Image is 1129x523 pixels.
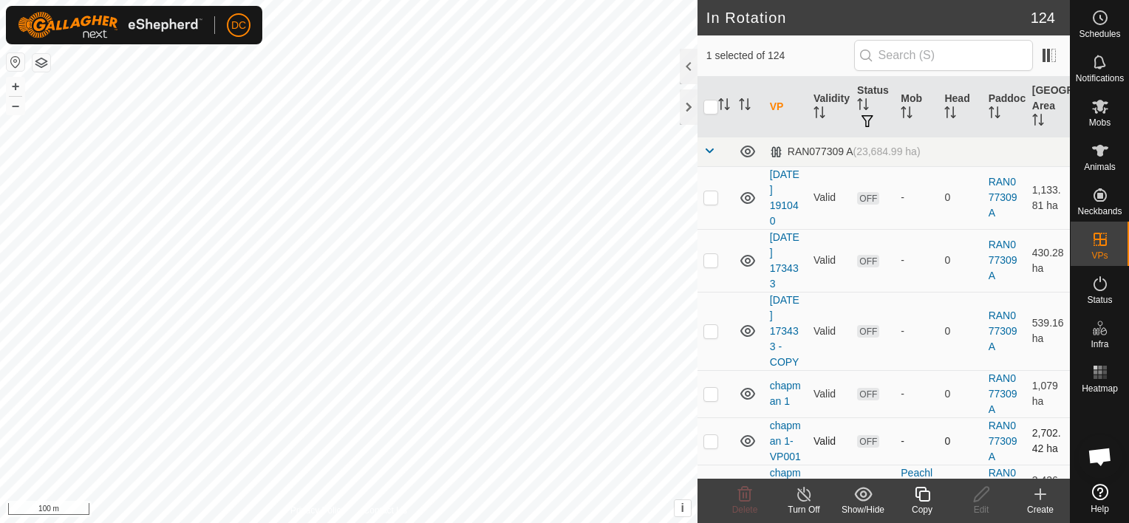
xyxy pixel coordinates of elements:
p-sorticon: Activate to sort [901,109,913,120]
td: Valid [808,465,851,512]
div: Create [1011,503,1070,516]
td: Valid [808,370,851,417]
a: chapman 1-VP002 [770,467,801,510]
p-sorticon: Activate to sort [1032,116,1044,128]
th: Mob [895,77,938,137]
td: Valid [808,292,851,370]
td: 38 [938,465,982,512]
div: Peachland Mob [901,465,932,512]
a: Help [1071,478,1129,519]
td: 2,702.42 ha [1026,417,1070,465]
td: 0 [938,417,982,465]
td: 0 [938,166,982,229]
td: 0 [938,370,982,417]
a: chapman 1-VP001 [770,420,801,462]
button: Map Layers [33,54,50,72]
p-sorticon: Activate to sort [857,100,869,112]
th: VP [764,77,808,137]
a: [DATE] 191040 [770,168,799,227]
a: [DATE] 173433 - COPY [770,294,799,368]
th: Head [938,77,982,137]
a: Contact Us [364,504,407,517]
div: - [901,190,932,205]
div: Show/Hide [833,503,893,516]
a: RAN077309 A [989,420,1017,462]
span: 1 selected of 124 [706,48,854,64]
span: (23,684.99 ha) [853,146,921,157]
th: Validity [808,77,851,137]
span: VPs [1091,251,1108,260]
img: Gallagher Logo [18,12,202,38]
div: - [901,434,932,449]
span: Delete [732,505,758,515]
div: - [901,324,932,339]
td: 1,133.81 ha [1026,166,1070,229]
button: i [675,500,691,516]
span: OFF [857,325,879,338]
div: RAN077309 A [770,146,921,158]
a: RAN077309 A [989,310,1017,352]
button: Reset Map [7,53,24,71]
span: OFF [857,435,879,448]
div: - [901,386,932,402]
span: Neckbands [1077,207,1122,216]
p-sorticon: Activate to sort [814,109,825,120]
a: chapman 1 [770,380,801,407]
a: Privacy Policy [290,504,346,517]
input: Search (S) [854,40,1033,71]
span: Help [1091,505,1109,513]
span: DC [231,18,246,33]
td: Valid [808,229,851,292]
p-sorticon: Activate to sort [718,100,730,112]
span: OFF [857,192,879,205]
span: Status [1087,295,1112,304]
p-sorticon: Activate to sort [989,109,1000,120]
span: i [681,502,684,514]
div: - [901,253,932,268]
td: 0 [938,229,982,292]
a: RAN077309 A [989,467,1017,510]
a: RAN077309 A [989,239,1017,281]
div: Copy [893,503,952,516]
button: + [7,78,24,95]
p-sorticon: Activate to sort [944,109,956,120]
span: Mobs [1089,118,1111,127]
a: [DATE] 173433 [770,231,799,290]
span: OFF [857,255,879,267]
span: Animals [1084,163,1116,171]
th: Paddock [983,77,1026,137]
div: Turn Off [774,503,833,516]
td: 430.28 ha [1026,229,1070,292]
th: Status [851,77,895,137]
td: 0 [938,292,982,370]
a: Open chat [1078,434,1122,479]
td: Valid [808,417,851,465]
td: 3,436.26 ha [1026,465,1070,512]
th: [GEOGRAPHIC_DATA] Area [1026,77,1070,137]
span: Schedules [1079,30,1120,38]
button: – [7,97,24,114]
div: Edit [952,503,1011,516]
a: RAN077309 A [989,372,1017,415]
h2: In Rotation [706,9,1031,27]
span: Notifications [1076,74,1124,83]
td: 539.16 ha [1026,292,1070,370]
td: Valid [808,166,851,229]
span: Heatmap [1082,384,1118,393]
span: Infra [1091,340,1108,349]
td: 1,079 ha [1026,370,1070,417]
span: 124 [1031,7,1055,29]
span: OFF [857,388,879,400]
p-sorticon: Activate to sort [739,100,751,112]
a: RAN077309 A [989,176,1017,219]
